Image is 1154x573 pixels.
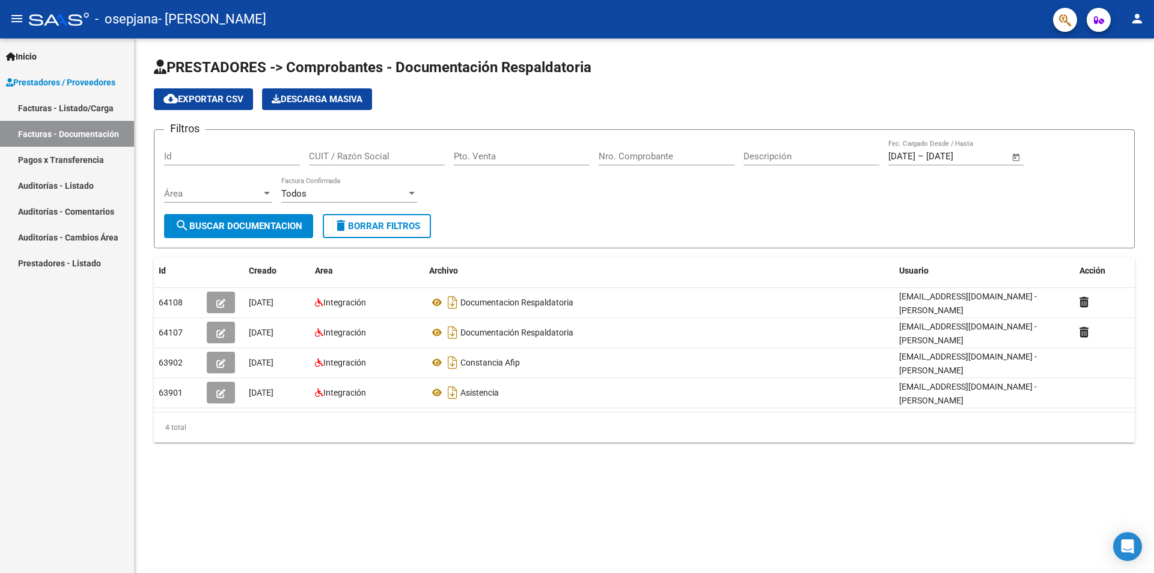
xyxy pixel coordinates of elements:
[899,382,1037,405] span: [EMAIL_ADDRESS][DOMAIN_NAME] - [PERSON_NAME]
[323,388,366,397] span: Integración
[323,328,366,337] span: Integración
[281,188,307,199] span: Todos
[154,88,253,110] button: Exportar CSV
[445,383,460,402] i: Descargar documento
[158,6,266,32] span: - [PERSON_NAME]
[163,94,243,105] span: Exportar CSV
[249,358,273,367] span: [DATE]
[95,6,158,32] span: - osepjana
[926,151,985,162] input: Fecha fin
[323,298,366,307] span: Integración
[460,388,499,397] span: Asistencia
[262,88,372,110] app-download-masive: Descarga masiva de comprobantes (adjuntos)
[159,328,183,337] span: 64107
[899,322,1037,345] span: [EMAIL_ADDRESS][DOMAIN_NAME] - [PERSON_NAME]
[460,358,520,367] span: Constancia Afip
[154,59,591,76] span: PRESTADORES -> Comprobantes - Documentación Respaldatoria
[1075,258,1135,284] datatable-header-cell: Acción
[159,266,166,275] span: Id
[888,151,915,162] input: Fecha inicio
[899,352,1037,375] span: [EMAIL_ADDRESS][DOMAIN_NAME] - [PERSON_NAME]
[159,298,183,307] span: 64108
[249,388,273,397] span: [DATE]
[899,266,929,275] span: Usuario
[159,358,183,367] span: 63902
[899,292,1037,315] span: [EMAIL_ADDRESS][DOMAIN_NAME] - [PERSON_NAME]
[249,328,273,337] span: [DATE]
[424,258,894,284] datatable-header-cell: Archivo
[323,214,431,238] button: Borrar Filtros
[323,358,366,367] span: Integración
[154,258,202,284] datatable-header-cell: Id
[445,353,460,372] i: Descargar documento
[164,188,261,199] span: Área
[334,218,348,233] mat-icon: delete
[460,298,573,307] span: Documentacion Respaldatoria
[244,258,310,284] datatable-header-cell: Creado
[154,412,1135,443] div: 4 total
[164,120,206,137] h3: Filtros
[310,258,424,284] datatable-header-cell: Area
[163,91,178,106] mat-icon: cloud_download
[445,293,460,312] i: Descargar documento
[315,266,333,275] span: Area
[175,218,189,233] mat-icon: search
[460,328,573,337] span: Documentación Respaldatoria
[262,88,372,110] button: Descarga Masiva
[429,266,458,275] span: Archivo
[918,151,924,162] span: –
[164,214,313,238] button: Buscar Documentacion
[10,11,24,26] mat-icon: menu
[1113,532,1142,561] div: Open Intercom Messenger
[6,50,37,63] span: Inicio
[249,266,276,275] span: Creado
[1079,266,1105,275] span: Acción
[6,76,115,89] span: Prestadores / Proveedores
[159,388,183,397] span: 63901
[272,94,362,105] span: Descarga Masiva
[1130,11,1144,26] mat-icon: person
[175,221,302,231] span: Buscar Documentacion
[249,298,273,307] span: [DATE]
[445,323,460,342] i: Descargar documento
[1010,150,1024,164] button: Open calendar
[894,258,1075,284] datatable-header-cell: Usuario
[334,221,420,231] span: Borrar Filtros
